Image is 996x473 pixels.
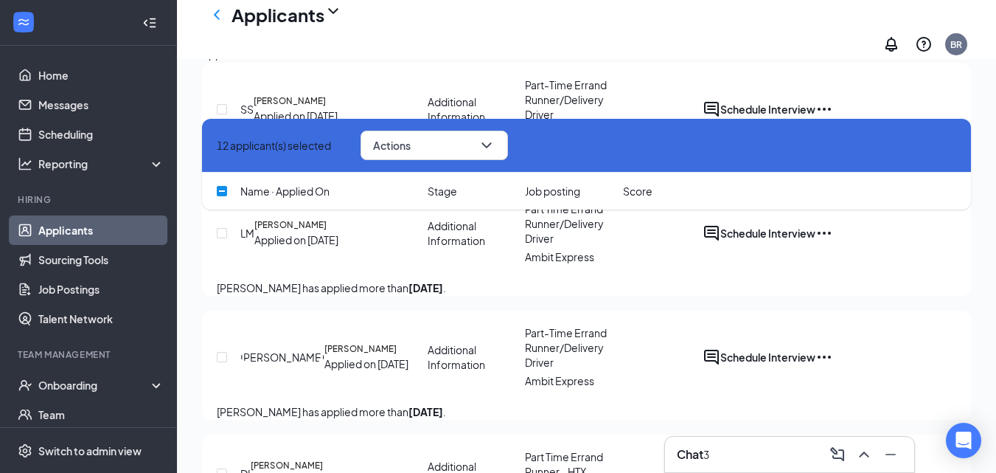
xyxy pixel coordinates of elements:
[478,137,495,154] svg: ChevronDown
[38,304,164,334] a: Talent Network
[703,348,720,366] svg: ActiveChat
[324,2,342,20] svg: ChevronDown
[882,35,900,53] svg: Notifications
[815,224,833,242] svg: Ellipses
[525,374,594,387] span: Ambit Express
[254,218,327,232] h5: [PERSON_NAME]
[18,348,161,361] div: Team Management
[882,446,899,463] svg: Minimize
[815,348,833,366] svg: Ellipses
[251,459,323,472] h5: [PERSON_NAME]
[950,38,962,51] div: BR
[408,281,443,294] b: [DATE]
[408,405,443,418] b: [DATE]
[915,35,933,53] svg: QuestionInfo
[324,342,397,356] h5: [PERSON_NAME]
[231,2,324,27] h1: Applicants
[16,15,31,30] svg: WorkstreamLogo
[240,183,330,199] span: Name · Applied On
[525,326,607,369] span: Part-Time Errand Runner/Delivery Driver
[38,90,164,120] a: Messages
[38,215,164,245] a: Applicants
[38,378,152,393] div: Onboarding
[946,423,981,458] div: Open Intercom Messenger
[852,443,876,466] button: ChevronUp
[18,443,32,458] svg: Settings
[38,120,164,149] a: Scheduling
[18,378,32,393] svg: UserCheck
[240,349,324,365] div: [PERSON_NAME]
[677,446,703,463] h3: Chat
[879,443,902,466] button: Minimize
[217,404,956,420] p: [PERSON_NAME] has applied more than .
[826,443,849,466] button: ComposeMessage
[361,131,508,160] button: ActionsChevronDown
[217,137,331,153] span: 12 applicant(s) selected
[428,218,517,248] div: Additional Information
[38,443,142,458] div: Switch to admin view
[217,280,956,296] p: [PERSON_NAME] has applied more than .
[525,183,580,199] span: Job posting
[703,224,720,242] svg: ActiveChat
[324,356,408,372] div: Applied on [DATE]
[623,183,652,199] span: Score
[254,232,338,248] div: Applied on [DATE]
[829,446,846,463] svg: ComposeMessage
[428,342,517,372] div: Additional Information
[38,400,164,429] a: Team
[240,225,254,241] div: LM
[38,156,165,171] div: Reporting
[855,446,873,463] svg: ChevronUp
[18,193,161,206] div: Hiring
[703,446,709,463] div: 3
[373,140,411,151] span: Actions
[525,250,594,263] span: Ambit Express
[38,245,164,275] a: Sourcing Tools
[142,15,157,30] svg: Collapse
[720,348,815,366] button: Schedule Interview
[38,61,164,90] a: Home
[208,6,226,24] svg: ChevronLeft
[18,156,32,171] svg: Analysis
[720,224,815,242] button: Schedule Interview
[428,183,457,199] span: Stage
[38,275,164,304] a: Job Postings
